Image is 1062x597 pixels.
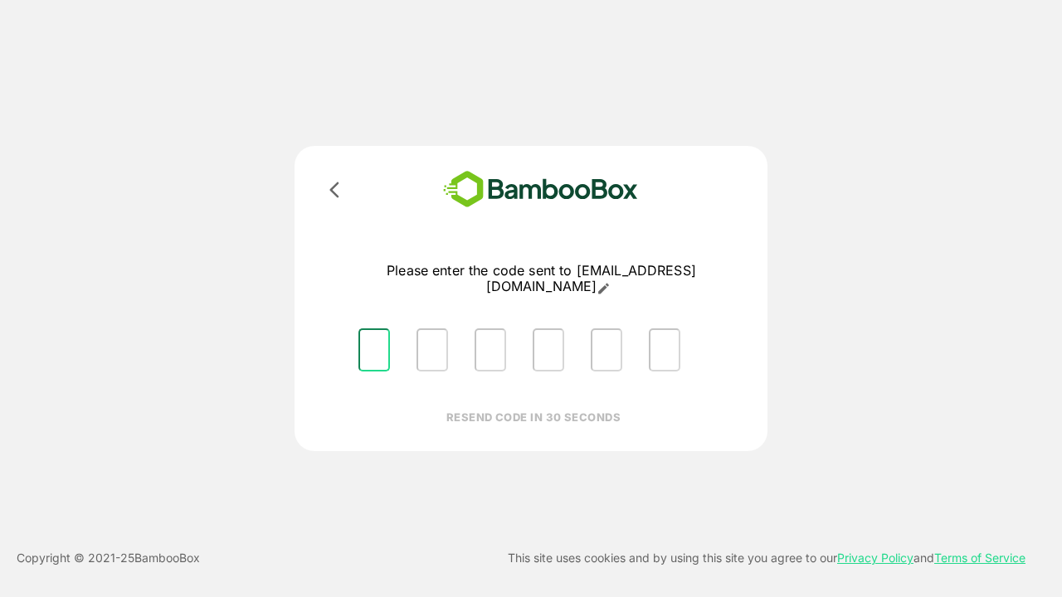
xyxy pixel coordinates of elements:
p: This site uses cookies and by using this site you agree to our and [508,548,1025,568]
input: Please enter OTP character 2 [417,328,448,371]
input: Please enter OTP character 1 [358,328,390,371]
a: Terms of Service [934,551,1025,565]
a: Privacy Policy [837,551,913,565]
p: Copyright © 2021- 25 BambooBox [17,548,200,568]
input: Please enter OTP character 5 [591,328,622,371]
p: Please enter the code sent to [EMAIL_ADDRESS][DOMAIN_NAME] [345,263,738,295]
input: Please enter OTP character 6 [649,328,680,371]
input: Please enter OTP character 4 [533,328,564,371]
img: bamboobox [419,166,662,213]
input: Please enter OTP character 3 [475,328,506,371]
